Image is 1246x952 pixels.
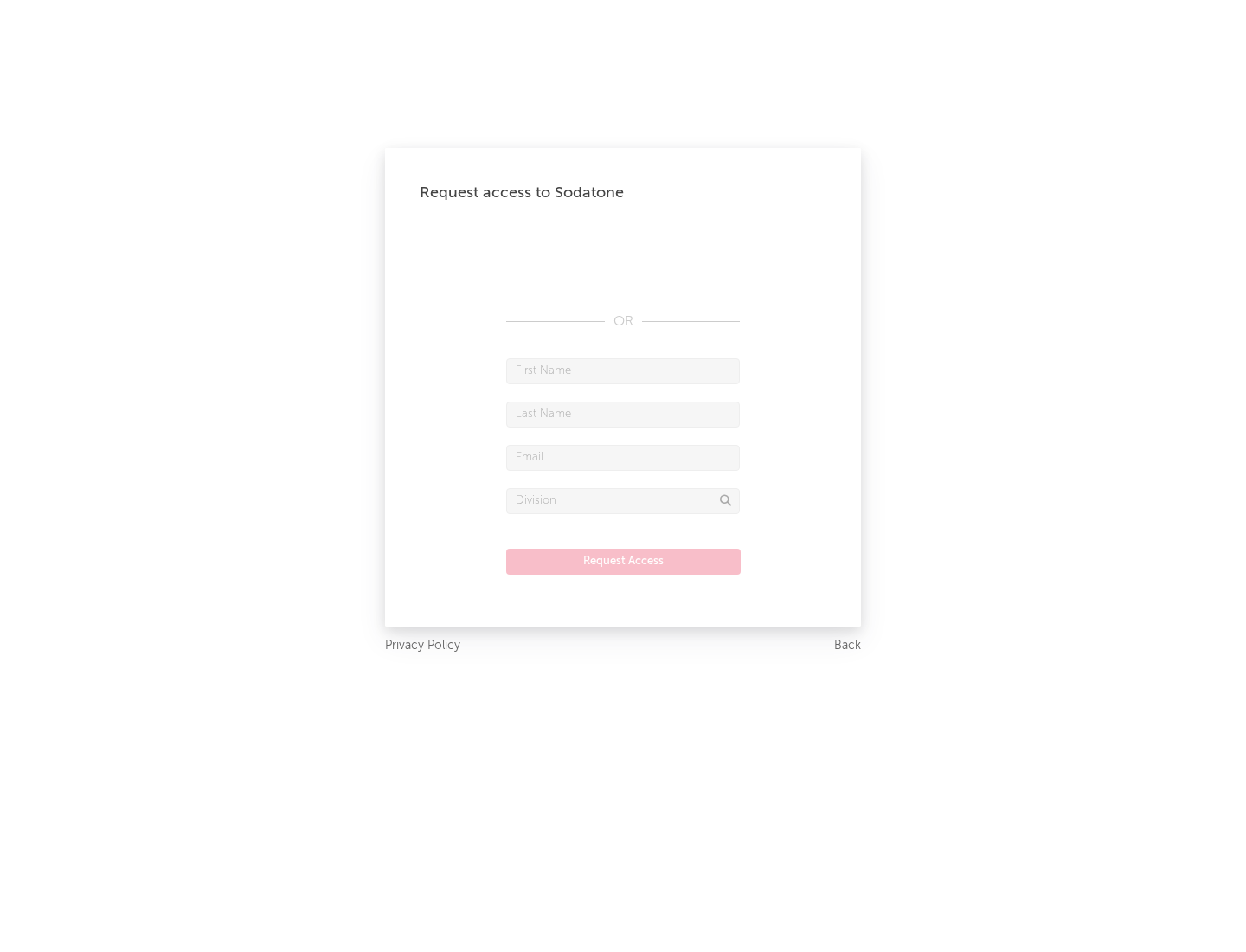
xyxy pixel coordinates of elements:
input: First Name [506,358,740,384]
input: Division [506,488,740,514]
a: Privacy Policy [385,635,460,657]
div: Request access to Sodatone [420,183,826,203]
a: Back [834,635,861,657]
input: Last Name [506,402,740,428]
button: Request Access [506,549,741,575]
input: Email [506,445,740,471]
div: OR [506,312,740,332]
